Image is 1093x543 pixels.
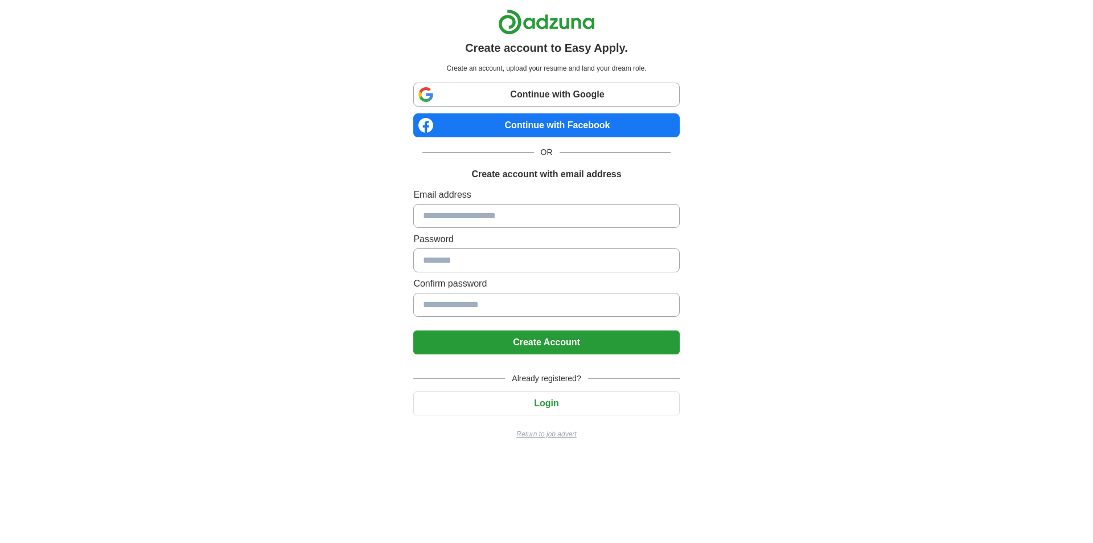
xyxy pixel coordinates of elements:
[413,113,679,137] a: Continue with Facebook
[413,330,679,354] button: Create Account
[413,83,679,107] a: Continue with Google
[413,391,679,415] button: Login
[413,232,679,246] label: Password
[534,146,560,158] span: OR
[413,277,679,291] label: Confirm password
[498,9,595,35] img: Adzuna logo
[505,373,587,385] span: Already registered?
[416,63,677,74] p: Create an account, upload your resume and land your dream role.
[413,188,679,202] label: Email address
[465,39,628,56] h1: Create account to Easy Apply.
[413,429,679,439] a: Return to job advert
[413,398,679,408] a: Login
[471,168,621,181] h1: Create account with email address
